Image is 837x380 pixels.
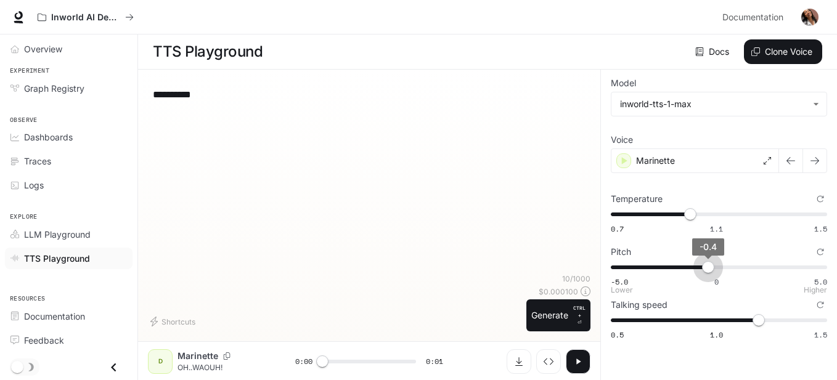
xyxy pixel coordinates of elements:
p: Marinette [636,155,675,167]
span: 0:01 [426,355,443,368]
span: LLM Playground [24,228,91,241]
button: Download audio [507,349,531,374]
button: All workspaces [32,5,139,30]
button: Reset to default [814,298,827,312]
a: Documentation [5,305,133,327]
button: Close drawer [100,355,128,380]
button: Inspect [536,349,561,374]
span: 1.0 [710,329,723,340]
span: 0 [714,277,719,287]
span: Documentation [722,10,783,25]
button: Copy Voice ID [218,352,235,360]
span: 0.7 [611,224,624,234]
button: Reset to default [814,245,827,259]
span: -0.4 [700,241,717,252]
button: Shortcuts [148,312,200,331]
span: 0:00 [295,355,312,368]
a: Overview [5,38,133,60]
span: 1.5 [814,224,827,234]
a: Traces [5,150,133,172]
span: TTS Playground [24,252,90,265]
a: Documentation [717,5,793,30]
p: OH..WAOUH! [178,362,266,373]
span: Traces [24,155,51,168]
p: Talking speed [611,301,668,309]
button: Clone Voice [744,39,822,64]
p: Higher [804,286,827,294]
a: Docs [693,39,734,64]
p: Lower [611,286,633,294]
span: Feedback [24,334,64,347]
a: Dashboards [5,126,133,148]
div: D [150,352,170,371]
span: Graph Registry [24,82,84,95]
p: Inworld AI Demos [51,12,120,23]
button: Reset to default [814,192,827,206]
span: Logs [24,179,44,192]
span: Dashboards [24,131,73,144]
p: Model [611,79,636,87]
span: Overview [24,42,62,55]
p: Marinette [178,350,218,362]
span: Dark mode toggle [11,360,23,373]
div: inworld-tts-1-max [620,98,807,110]
p: CTRL + [573,304,586,319]
a: LLM Playground [5,224,133,245]
span: 1.5 [814,329,827,340]
p: Voice [611,135,633,144]
span: 0.5 [611,329,624,340]
span: -5.0 [611,277,628,287]
span: 1.1 [710,224,723,234]
a: Logs [5,174,133,196]
a: TTS Playground [5,248,133,269]
p: Pitch [611,248,631,256]
div: inworld-tts-1-max [611,92,827,116]
button: GenerateCTRL +⏎ [526,299,590,331]
span: Documentation [24,310,85,323]
button: User avatar [798,5,822,30]
span: 5.0 [814,277,827,287]
img: User avatar [801,9,819,26]
p: Temperature [611,195,663,203]
a: Graph Registry [5,78,133,99]
a: Feedback [5,329,133,351]
p: ⏎ [573,304,586,326]
h1: TTS Playground [153,39,263,64]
